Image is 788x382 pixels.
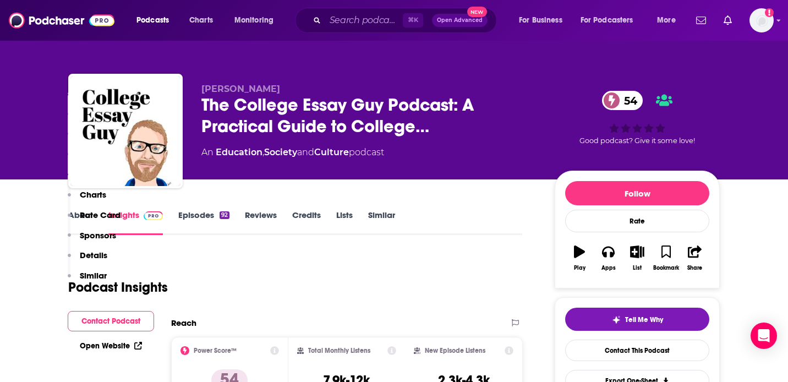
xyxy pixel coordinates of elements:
[403,13,423,28] span: ⌘ K
[227,12,288,29] button: open menu
[565,181,709,205] button: Follow
[171,318,196,328] h2: Reach
[612,315,621,324] img: tell me why sparkle
[765,8,774,17] svg: Add a profile image
[581,13,633,28] span: For Podcasters
[68,250,107,270] button: Details
[601,265,616,271] div: Apps
[68,210,121,230] button: Rate Card
[555,84,720,152] div: 54Good podcast? Give it some love!
[305,8,507,33] div: Search podcasts, credits, & more...
[68,230,116,250] button: Sponsors
[681,238,709,278] button: Share
[129,12,183,29] button: open menu
[201,84,280,94] span: [PERSON_NAME]
[594,238,622,278] button: Apps
[425,347,485,354] h2: New Episode Listens
[692,11,710,30] a: Show notifications dropdown
[467,7,487,17] span: New
[194,347,237,354] h2: Power Score™
[136,13,169,28] span: Podcasts
[749,8,774,32] img: User Profile
[80,270,107,281] p: Similar
[625,315,663,324] span: Tell Me Why
[189,13,213,28] span: Charts
[80,341,142,351] a: Open Website
[511,12,576,29] button: open menu
[308,347,370,354] h2: Total Monthly Listens
[314,147,349,157] a: Culture
[178,210,229,235] a: Episodes92
[565,308,709,331] button: tell me why sparkleTell Me Why
[613,91,643,110] span: 54
[80,230,116,241] p: Sponsors
[565,238,594,278] button: Play
[652,238,680,278] button: Bookmark
[653,265,679,271] div: Bookmark
[182,12,220,29] a: Charts
[574,265,585,271] div: Play
[68,270,107,291] button: Similar
[292,210,321,235] a: Credits
[9,10,114,31] img: Podchaser - Follow, Share and Rate Podcasts
[297,147,314,157] span: and
[80,210,121,220] p: Rate Card
[565,340,709,361] a: Contact This Podcast
[437,18,483,23] span: Open Advanced
[80,250,107,260] p: Details
[216,147,262,157] a: Education
[749,8,774,32] span: Logged in as jciarczynski
[220,211,229,219] div: 92
[432,14,488,27] button: Open AdvancedNew
[719,11,736,30] a: Show notifications dropdown
[68,311,154,331] button: Contact Podcast
[633,265,642,271] div: List
[201,146,384,159] div: An podcast
[70,76,180,186] img: The College Essay Guy Podcast: A Practical Guide to College Admissions
[623,238,652,278] button: List
[573,12,649,29] button: open menu
[749,8,774,32] button: Show profile menu
[649,12,689,29] button: open menu
[687,265,702,271] div: Share
[519,13,562,28] span: For Business
[657,13,676,28] span: More
[336,210,353,235] a: Lists
[368,210,395,235] a: Similar
[602,91,643,110] a: 54
[565,210,709,232] div: Rate
[325,12,403,29] input: Search podcasts, credits, & more...
[234,13,273,28] span: Monitoring
[264,147,297,157] a: Society
[751,323,777,349] div: Open Intercom Messenger
[262,147,264,157] span: ,
[579,137,695,145] span: Good podcast? Give it some love!
[245,210,277,235] a: Reviews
